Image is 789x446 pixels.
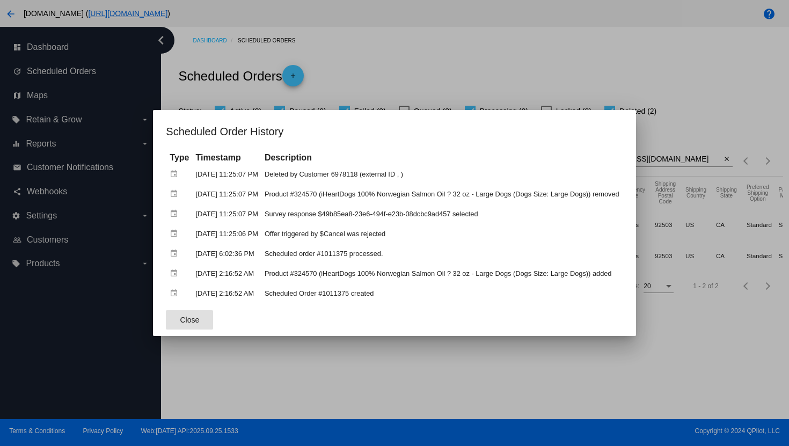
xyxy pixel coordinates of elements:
td: [DATE] 2:16:52 AM [193,284,260,303]
td: [DATE] 11:25:07 PM [193,204,260,223]
td: [DATE] 2:16:52 AM [193,264,260,283]
mat-icon: event [170,206,182,222]
th: Description [262,152,622,164]
mat-icon: event [170,225,182,242]
td: [DATE] 6:02:36 PM [193,244,260,263]
mat-icon: event [170,186,182,202]
mat-icon: event [170,166,182,182]
td: [DATE] 11:25:06 PM [193,224,260,243]
th: Timestamp [193,152,260,164]
td: Survey response $49b85ea8-23e6-494f-e23b-08dcbc9ad457 selected [262,204,622,223]
td: Deleted by Customer 6978118 (external ID , ) [262,165,622,184]
td: Scheduled order #1011375 processed. [262,244,622,263]
mat-icon: event [170,245,182,262]
h1: Scheduled Order History [166,123,623,140]
td: Product #324570 (iHeartDogs 100% Norwegian Salmon Oil ? 32 oz - Large Dogs (Dogs Size: Large Dogs... [262,185,622,203]
td: [DATE] 11:25:07 PM [193,185,260,203]
td: Scheduled Order #1011375 created [262,284,622,303]
td: Offer triggered by $Cancel was rejected [262,224,622,243]
th: Type [167,152,192,164]
mat-icon: event [170,265,182,282]
td: Product #324570 (iHeartDogs 100% Norwegian Salmon Oil ? 32 oz - Large Dogs (Dogs Size: Large Dogs... [262,264,622,283]
button: Close dialog [166,310,213,330]
td: [DATE] 11:25:07 PM [193,165,260,184]
span: Close [180,316,199,324]
mat-icon: event [170,285,182,302]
